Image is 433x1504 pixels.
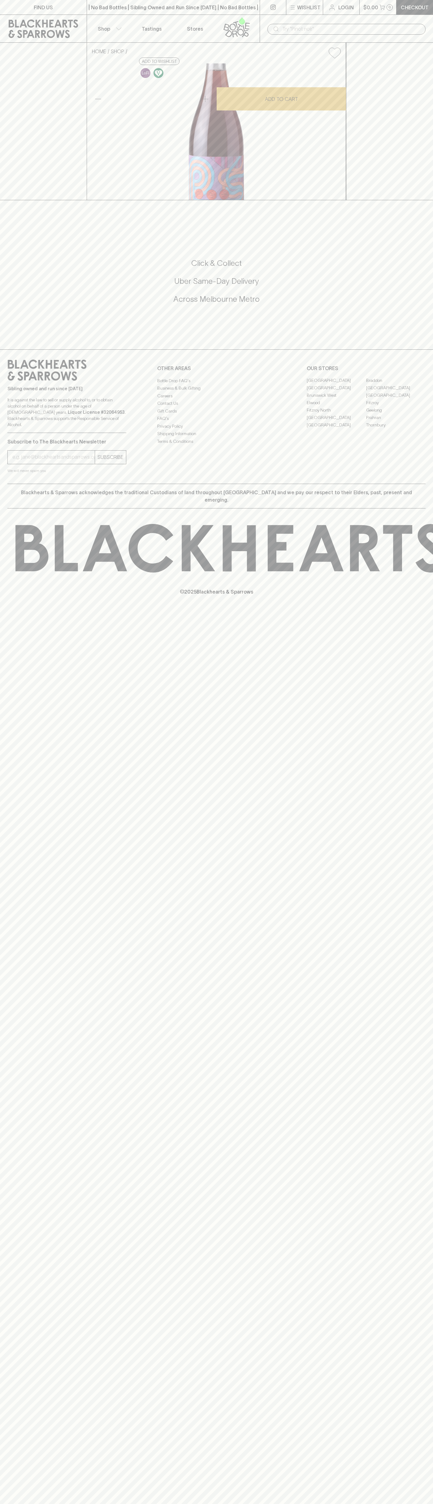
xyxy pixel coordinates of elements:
p: Stores [187,25,203,32]
a: Prahran [366,414,426,421]
a: FAQ's [157,415,276,422]
a: Made without the use of any animal products. [152,67,165,80]
input: Try "Pinot noir" [282,24,421,34]
a: Business & Bulk Gifting [157,385,276,392]
img: Vegan [154,68,163,78]
a: Fitzroy North [307,407,366,414]
h5: Across Melbourne Metro [7,294,426,304]
a: Geelong [366,407,426,414]
a: Fitzroy [366,399,426,407]
img: 40748.png [87,63,346,200]
img: Lo-Fi [141,68,150,78]
h5: Uber Same-Day Delivery [7,276,426,286]
a: SHOP [111,49,124,54]
a: Bottle Drop FAQ's [157,377,276,384]
p: OUR STORES [307,365,426,372]
a: [GEOGRAPHIC_DATA] [307,384,366,392]
button: Shop [87,15,130,42]
p: $0.00 [363,4,378,11]
a: Elwood [307,399,366,407]
p: 0 [388,6,391,9]
button: ADD TO CART [217,87,346,110]
a: Tastings [130,15,173,42]
a: Gift Cards [157,407,276,415]
p: Login [338,4,354,11]
div: Call to action block [7,233,426,337]
a: Stores [173,15,217,42]
p: It is against the law to sell or supply alcohol to, or to obtain alcohol on behalf of a person un... [7,397,126,428]
a: Some may call it natural, others minimum intervention, either way, it’s hands off & maybe even a ... [139,67,152,80]
a: Careers [157,392,276,400]
p: OTHER AREAS [157,365,276,372]
p: SUBSCRIBE [97,453,123,461]
a: [GEOGRAPHIC_DATA] [307,414,366,421]
p: Wishlist [297,4,321,11]
strong: Liquor License #32064953 [68,410,125,415]
p: Shop [98,25,110,32]
a: Braddon [366,377,426,384]
a: [GEOGRAPHIC_DATA] [307,421,366,429]
button: Add to wishlist [326,45,343,61]
p: Tastings [142,25,162,32]
a: Shipping Information [157,430,276,438]
p: We will never spam you [7,468,126,474]
a: Terms & Conditions [157,438,276,445]
p: Sibling owned and run since [DATE] [7,386,126,392]
a: [GEOGRAPHIC_DATA] [366,384,426,392]
p: Checkout [401,4,429,11]
a: [GEOGRAPHIC_DATA] [366,392,426,399]
button: SUBSCRIBE [95,451,126,464]
a: HOME [92,49,106,54]
p: ADD TO CART [265,95,298,103]
a: [GEOGRAPHIC_DATA] [307,377,366,384]
input: e.g. jane@blackheartsandsparrows.com.au [12,452,95,462]
a: Privacy Policy [157,422,276,430]
button: Add to wishlist [139,58,180,65]
p: Subscribe to The Blackhearts Newsletter [7,438,126,445]
p: Blackhearts & Sparrows acknowledges the traditional Custodians of land throughout [GEOGRAPHIC_DAT... [12,489,421,503]
a: Brunswick West [307,392,366,399]
p: FIND US [34,4,53,11]
a: Contact Us [157,400,276,407]
h5: Click & Collect [7,258,426,268]
a: Thornbury [366,421,426,429]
